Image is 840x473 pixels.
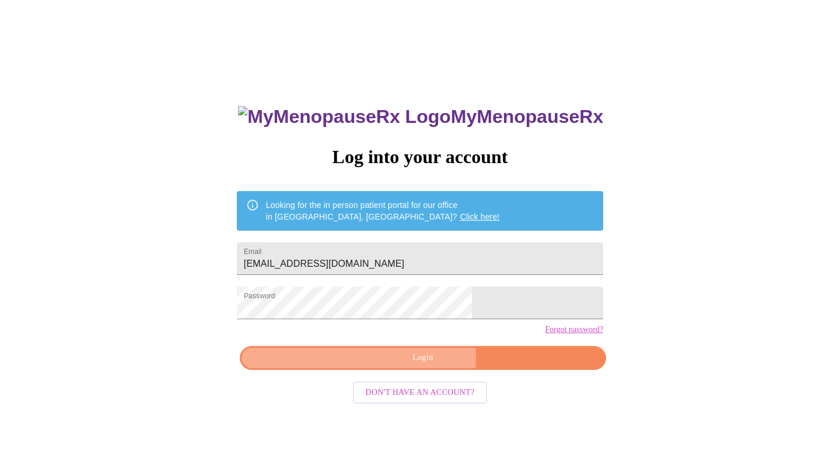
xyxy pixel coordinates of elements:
[353,382,488,404] button: Don't have an account?
[266,195,500,227] div: Looking for the in person patient portal for our office in [GEOGRAPHIC_DATA], [GEOGRAPHIC_DATA]?
[366,386,475,400] span: Don't have an account?
[237,146,603,168] h3: Log into your account
[545,325,603,334] a: Forgot password?
[240,346,606,370] button: Login
[460,212,500,221] a: Click here!
[238,106,603,128] h3: MyMenopauseRx
[238,106,450,128] img: MyMenopauseRx Logo
[350,387,491,397] a: Don't have an account?
[253,351,593,365] span: Login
